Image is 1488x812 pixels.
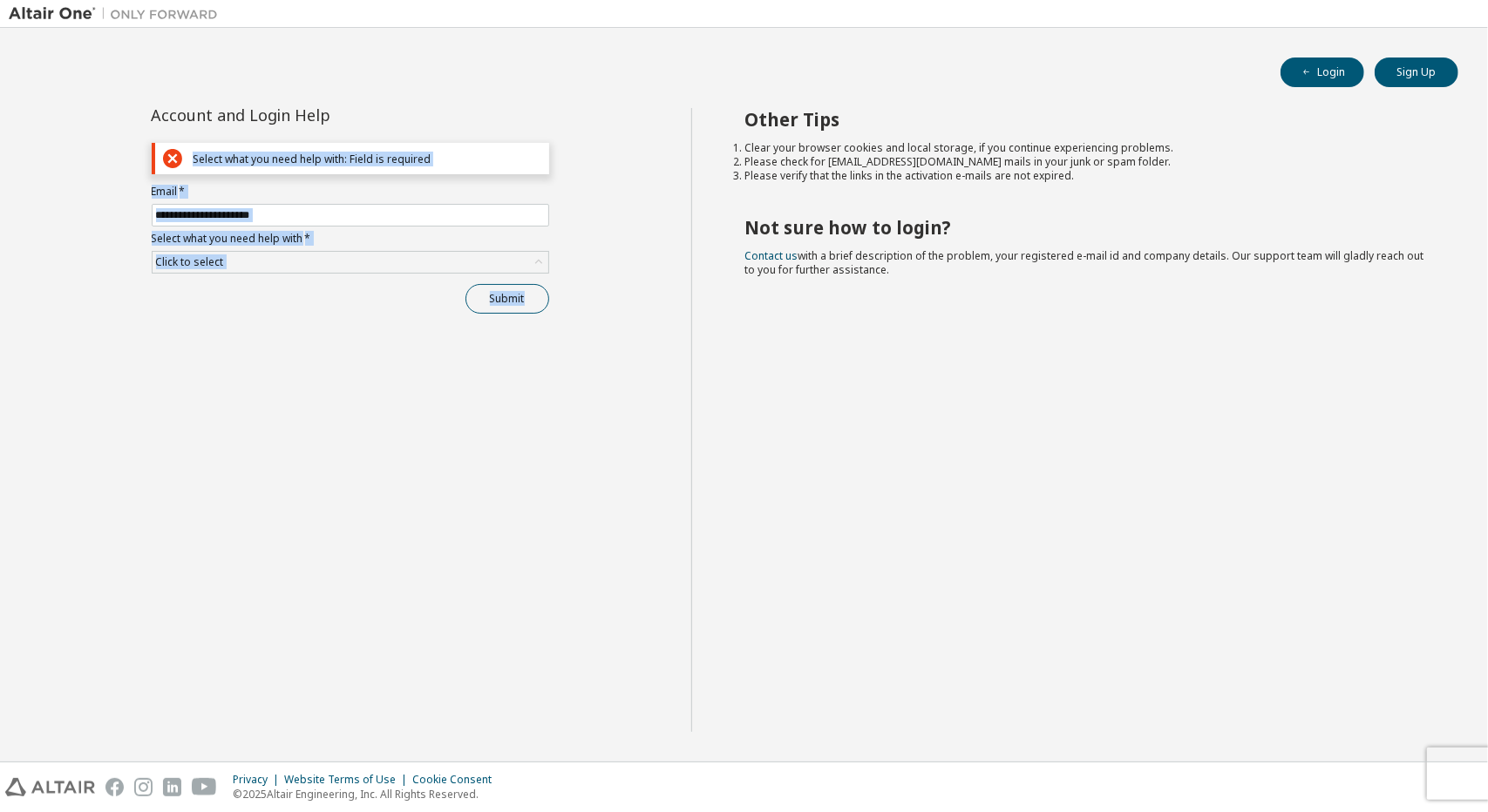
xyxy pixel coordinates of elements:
[744,108,1427,131] h2: Other Tips
[152,232,549,246] label: Select what you need help with
[744,155,1427,169] li: Please check for [EMAIL_ADDRESS][DOMAIN_NAME] mails in your junk or spam folder.
[412,773,502,787] div: Cookie Consent
[105,778,124,796] img: facebook.svg
[284,773,412,787] div: Website Terms of Use
[744,216,1427,239] h2: Not sure how to login?
[744,141,1427,155] li: Clear your browser cookies and local storage, if you continue experiencing problems.
[5,778,95,796] img: altair_logo.svg
[134,778,153,796] img: instagram.svg
[233,787,502,802] p: © 2025 Altair Engineering, Inc. All Rights Reserved.
[153,252,548,273] div: Click to select
[744,248,798,263] a: Contact us
[1375,58,1458,87] button: Sign Up
[1281,58,1364,87] button: Login
[193,152,541,166] div: Select what you need help with: Field is required
[152,108,470,122] div: Account and Login Help
[465,284,549,314] button: Submit
[152,185,549,199] label: Email
[9,5,227,23] img: Altair One
[156,255,224,269] div: Click to select
[744,169,1427,183] li: Please verify that the links in the activation e-mails are not expired.
[233,773,284,787] div: Privacy
[744,248,1423,277] span: with a brief description of the problem, your registered e-mail id and company details. Our suppo...
[163,778,181,796] img: linkedin.svg
[192,778,217,796] img: youtube.svg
